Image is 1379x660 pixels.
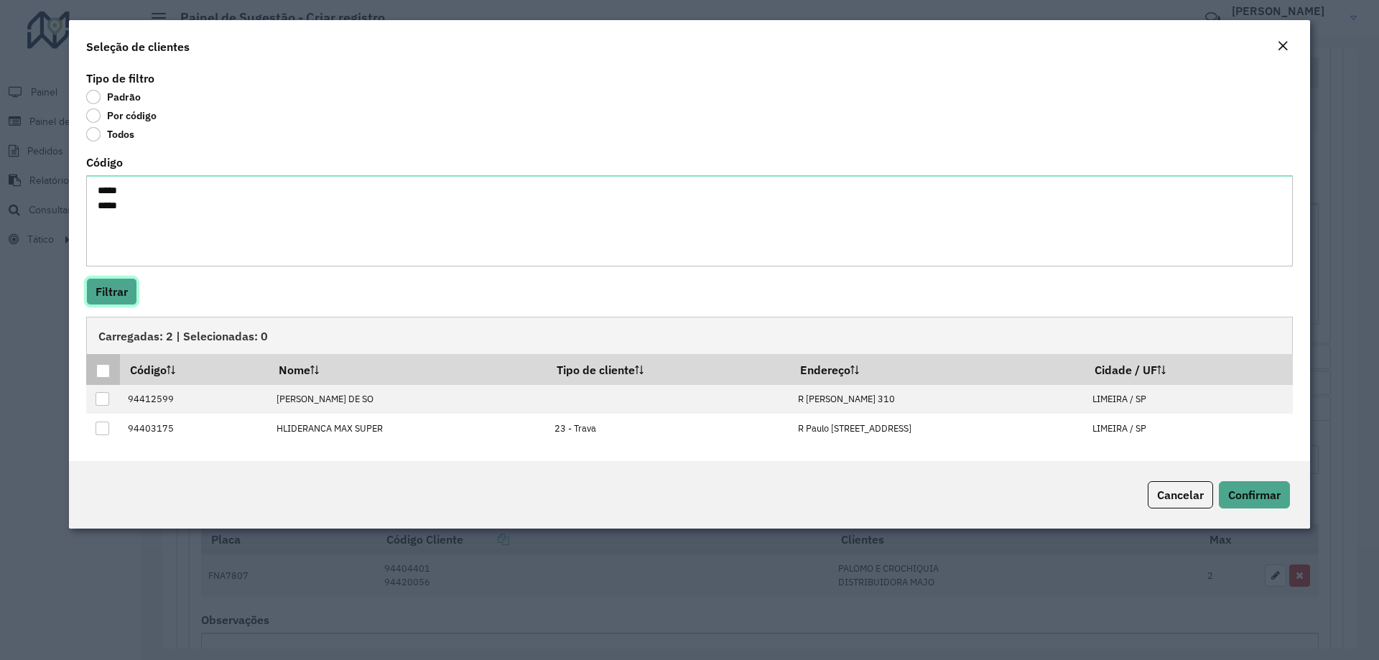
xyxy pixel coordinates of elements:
th: Cidade / UF [1085,354,1292,384]
th: Código [120,354,269,384]
label: Código [86,154,123,171]
button: Filtrar [86,278,137,305]
label: Por código [86,108,157,123]
td: R [PERSON_NAME] 310 [791,385,1085,414]
td: 94412599 [120,385,269,414]
button: Confirmar [1219,481,1290,508]
td: HLIDERANCA MAX SUPER [269,414,547,443]
button: Close [1273,37,1293,56]
td: 94403175 [120,414,269,443]
label: Todos [86,127,134,141]
td: LIMEIRA / SP [1085,414,1292,443]
label: Tipo de filtro [86,70,154,87]
td: 23 - Trava [547,414,791,443]
th: Endereço [791,354,1085,384]
span: Confirmar [1228,488,1281,502]
td: LIMEIRA / SP [1085,385,1292,414]
div: Carregadas: 2 | Selecionadas: 0 [86,317,1293,354]
button: Cancelar [1148,481,1213,508]
span: Cancelar [1157,488,1204,502]
em: Fechar [1277,40,1289,52]
td: [PERSON_NAME] DE SO [269,385,547,414]
td: R Paulo [STREET_ADDRESS] [791,414,1085,443]
label: Padrão [86,90,141,104]
h4: Seleção de clientes [86,38,190,55]
th: Tipo de cliente [547,354,791,384]
th: Nome [269,354,547,384]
